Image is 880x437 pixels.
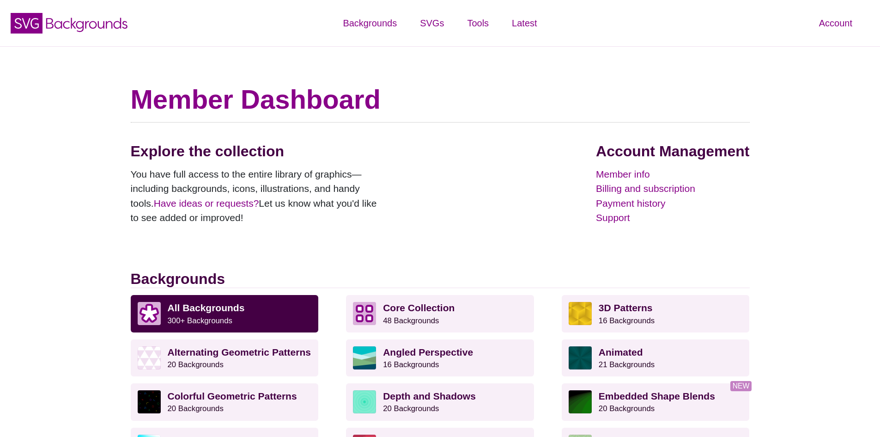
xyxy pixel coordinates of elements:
small: 300+ Backgrounds [168,316,232,325]
a: Depth and Shadows20 Backgrounds [346,383,534,420]
strong: Animated [599,347,643,357]
a: Have ideas or requests? [154,198,259,209]
a: Backgrounds [331,9,408,37]
small: 20 Backgrounds [168,360,224,369]
img: green rave light effect animated background [569,346,592,369]
a: Angled Perspective16 Backgrounds [346,339,534,376]
strong: Embedded Shape Blends [599,391,715,401]
a: Alternating Geometric Patterns20 Backgrounds [131,339,319,376]
a: All Backgrounds 300+ Backgrounds [131,295,319,332]
strong: Depth and Shadows [383,391,476,401]
img: green to black rings rippling away from corner [569,390,592,413]
img: fancy golden cube pattern [569,302,592,325]
small: 16 Backgrounds [599,316,655,325]
a: Billing and subscription [596,181,749,196]
small: 16 Backgrounds [383,360,439,369]
a: 3D Patterns16 Backgrounds [562,295,750,332]
strong: Core Collection [383,302,455,313]
small: 21 Backgrounds [599,360,655,369]
strong: All Backgrounds [168,302,245,313]
img: green layered rings within rings [353,390,376,413]
a: Support [596,210,749,225]
a: Embedded Shape Blends20 Backgrounds [562,383,750,420]
small: 20 Backgrounds [168,404,224,413]
p: You have full access to the entire library of graphics—including backgrounds, icons, illustration... [131,167,385,225]
a: Account [807,9,864,37]
small: 20 Backgrounds [599,404,655,413]
img: light purple and white alternating triangle pattern [138,346,161,369]
a: Latest [500,9,548,37]
small: 20 Backgrounds [383,404,439,413]
a: Core Collection 48 Backgrounds [346,295,534,332]
img: abstract landscape with sky mountains and water [353,346,376,369]
small: 48 Backgrounds [383,316,439,325]
a: Animated21 Backgrounds [562,339,750,376]
a: Colorful Geometric Patterns20 Backgrounds [131,383,319,420]
strong: Angled Perspective [383,347,473,357]
strong: 3D Patterns [599,302,653,313]
img: a rainbow pattern of outlined geometric shapes [138,390,161,413]
a: Payment history [596,196,749,211]
h2: Backgrounds [131,270,750,288]
strong: Alternating Geometric Patterns [168,347,311,357]
strong: Colorful Geometric Patterns [168,391,297,401]
a: Tools [455,9,500,37]
h2: Account Management [596,142,749,160]
h1: Member Dashboard [131,83,750,116]
a: SVGs [408,9,455,37]
a: Member info [596,167,749,182]
h2: Explore the collection [131,142,385,160]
